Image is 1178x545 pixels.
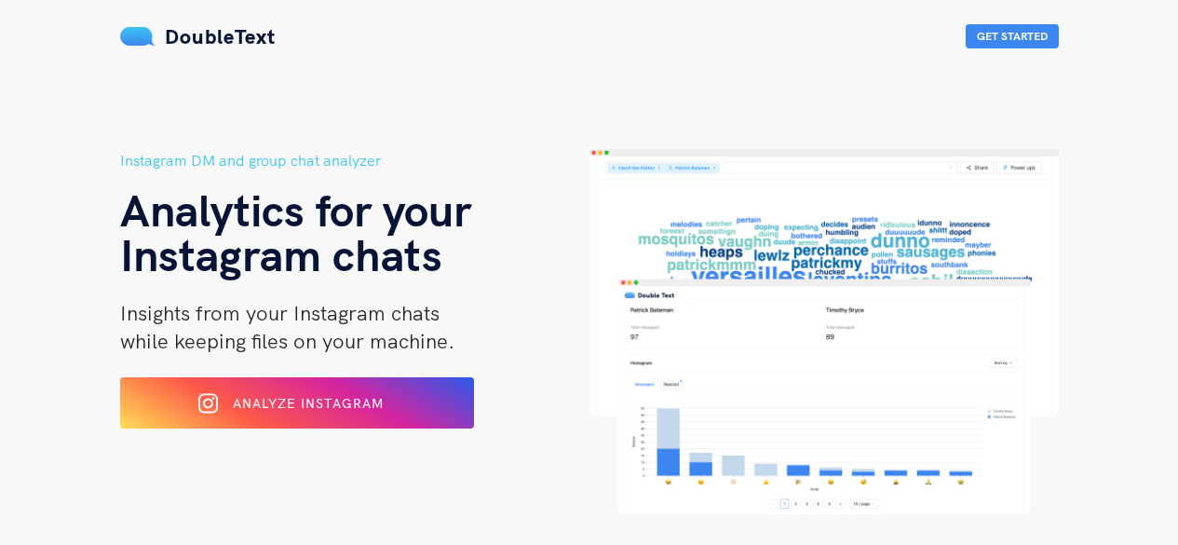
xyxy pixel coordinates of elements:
a: DoubleText [120,23,276,49]
span: Analytics for your [120,182,471,238]
img: hero [589,149,1059,515]
span: DoubleText [165,23,276,49]
span: Analyze Instagram [233,395,384,412]
span: Instagram chats [120,226,442,282]
button: Get Started [966,24,1059,48]
img: mS3x8y1f88AAAAABJRU5ErkJggg== [120,27,156,46]
a: Analyze Instagram [120,402,474,418]
h5: Instagram DM and group chat analyzer [120,149,589,172]
span: Insights from your Instagram chats [120,300,440,326]
button: Analyze Instagram [120,377,474,429]
span: while keeping files on your machine. [120,328,454,354]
